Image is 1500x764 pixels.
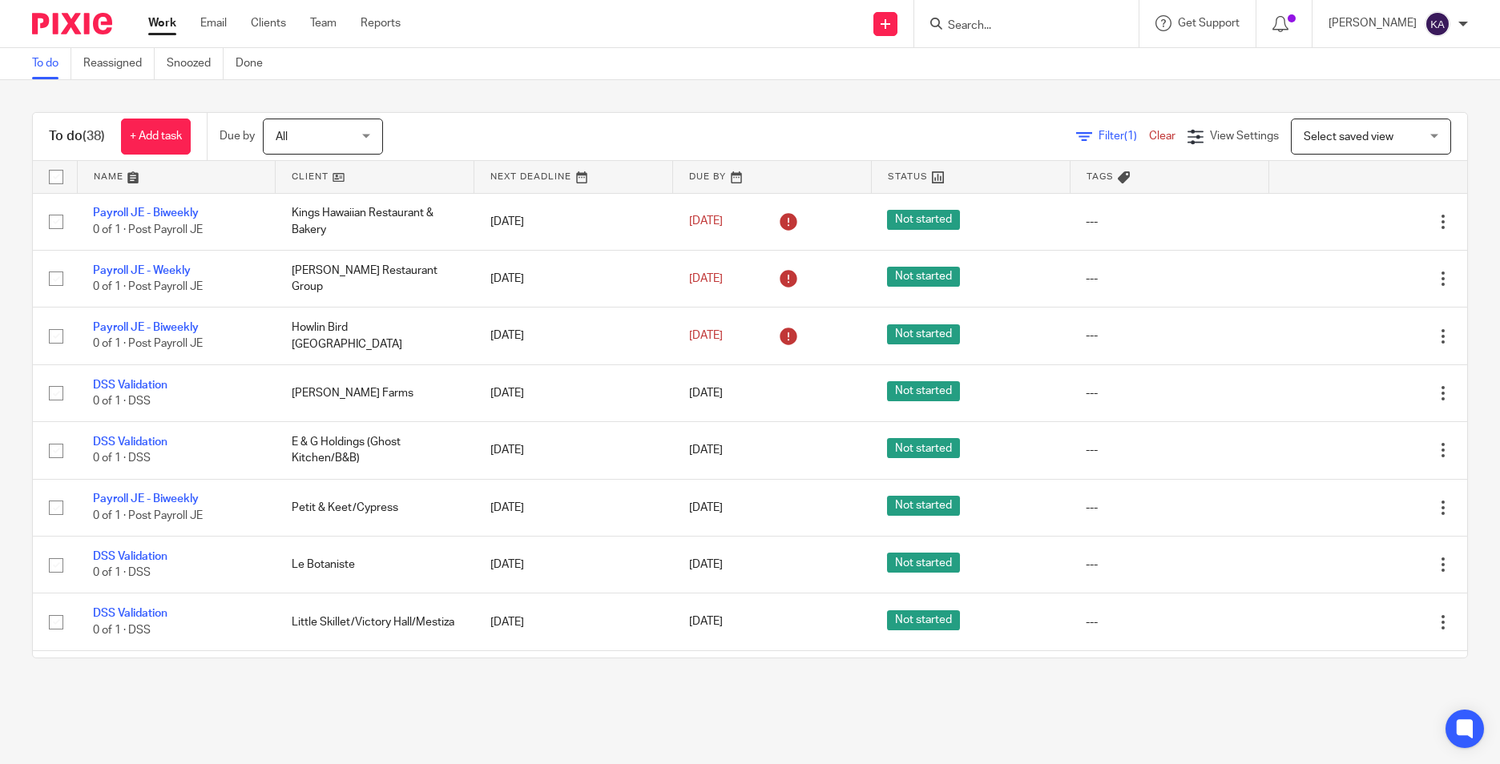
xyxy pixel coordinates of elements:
[93,510,203,521] span: 0 of 1 · Post Payroll JE
[121,119,191,155] a: + Add task
[689,273,723,284] span: [DATE]
[1178,18,1240,29] span: Get Support
[1425,11,1450,37] img: svg%3E
[1099,131,1149,142] span: Filter
[93,567,151,578] span: 0 of 1 · DSS
[93,608,167,619] a: DSS Validation
[1086,271,1252,287] div: ---
[474,537,673,593] td: [DATE]
[93,265,191,276] a: Payroll JE - Weekly
[276,193,474,250] td: Kings Hawaiian Restaurant & Bakery
[887,496,960,516] span: Not started
[689,330,723,341] span: [DATE]
[93,436,167,448] a: DSS Validation
[93,281,203,292] span: 0 of 1 · Post Payroll JE
[474,593,673,650] td: [DATE]
[689,559,723,570] span: [DATE]
[1086,214,1252,230] div: ---
[276,250,474,307] td: [PERSON_NAME] Restaurant Group
[200,15,227,31] a: Email
[689,617,723,628] span: [DATE]
[276,479,474,536] td: Petit & Keet/Cypress
[689,216,723,227] span: [DATE]
[83,48,155,79] a: Reassigned
[1086,328,1252,344] div: ---
[887,324,960,344] span: Not started
[887,210,960,230] span: Not started
[1086,500,1252,516] div: ---
[93,625,151,636] span: 0 of 1 · DSS
[887,438,960,458] span: Not started
[93,396,151,407] span: 0 of 1 · DSS
[689,444,723,456] span: [DATE]
[689,388,723,399] span: [DATE]
[32,48,71,79] a: To do
[93,380,167,391] a: DSS Validation
[276,364,474,421] td: [PERSON_NAME] Farms
[1210,131,1279,142] span: View Settings
[93,339,203,350] span: 0 of 1 · Post Payroll JE
[1086,557,1252,573] div: ---
[1086,385,1252,401] div: ---
[276,650,474,707] td: Petit & Keet/Cypress
[474,650,673,707] td: [DATE]
[887,381,960,401] span: Not started
[167,48,224,79] a: Snoozed
[93,224,203,235] span: 0 of 1 · Post Payroll JE
[251,15,286,31] a: Clients
[236,48,275,79] a: Done
[93,207,199,219] a: Payroll JE - Biweekly
[93,493,199,505] a: Payroll JE - Biweekly
[93,453,151,464] span: 0 of 1 · DSS
[220,128,255,144] p: Due by
[887,553,960,573] span: Not started
[1086,614,1252,630] div: ---
[474,364,673,421] td: [DATE]
[310,15,337,31] a: Team
[276,308,474,364] td: Howlin Bird [GEOGRAPHIC_DATA]
[276,131,288,143] span: All
[474,308,673,364] td: [DATE]
[276,422,474,479] td: E & G Holdings (Ghost Kitchen/B&B)
[93,322,199,333] a: Payroll JE - Biweekly
[276,537,474,593] td: Le Botaniste
[83,130,105,143] span: (38)
[1329,15,1417,31] p: [PERSON_NAME]
[474,479,673,536] td: [DATE]
[1304,131,1393,143] span: Select saved view
[474,193,673,250] td: [DATE]
[32,13,112,34] img: Pixie
[1124,131,1137,142] span: (1)
[361,15,401,31] a: Reports
[1086,442,1252,458] div: ---
[93,551,167,562] a: DSS Validation
[1149,131,1175,142] a: Clear
[148,15,176,31] a: Work
[689,502,723,513] span: [DATE]
[887,267,960,287] span: Not started
[474,422,673,479] td: [DATE]
[49,128,105,145] h1: To do
[276,593,474,650] td: Little Skillet/Victory Hall/Mestiza
[474,250,673,307] td: [DATE]
[1087,172,1114,181] span: Tags
[946,19,1091,34] input: Search
[887,610,960,630] span: Not started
